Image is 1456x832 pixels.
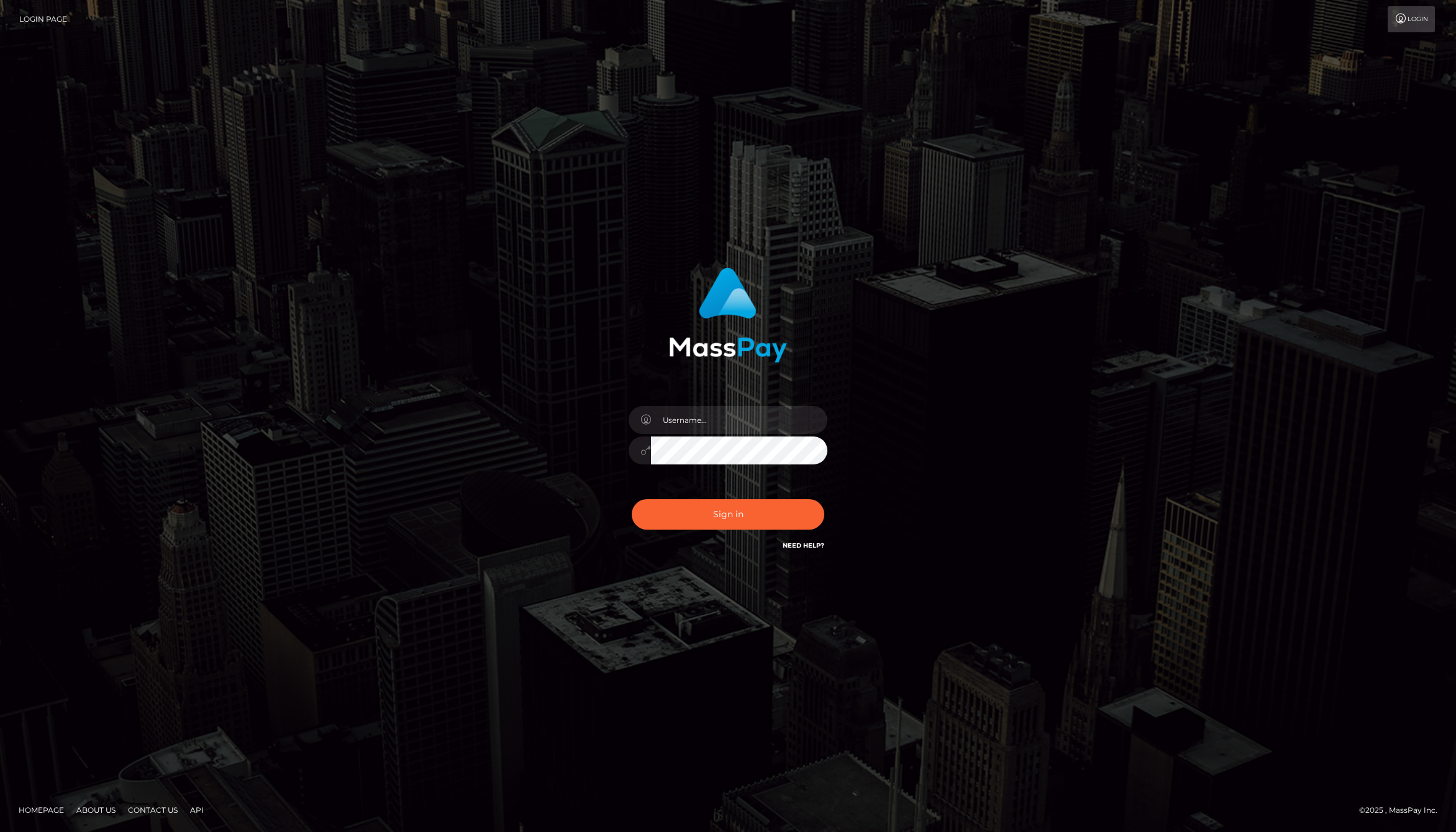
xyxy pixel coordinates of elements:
a: Contact Us [123,800,183,820]
img: MassPay Login [669,268,787,363]
a: Need Help? [783,541,824,549]
a: API [185,800,209,820]
a: Login [1388,6,1435,32]
button: Sign in [632,499,824,530]
a: About Us [71,800,121,820]
a: Homepage [14,800,69,820]
div: © 2025 , MassPay Inc. [1359,803,1447,817]
input: Username... [651,406,827,434]
a: Login Page [19,6,67,32]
